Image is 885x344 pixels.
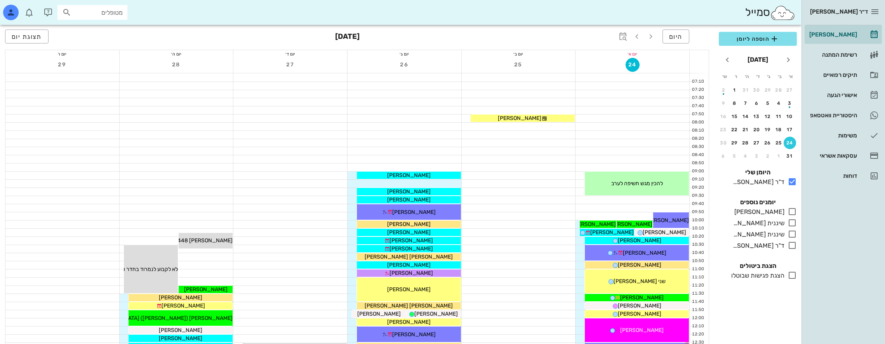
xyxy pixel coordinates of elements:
span: [PERSON_NAME] [184,286,228,293]
button: 29 [762,84,774,96]
div: 28 [739,140,752,146]
div: 20 [751,127,763,132]
span: לא לקבוע לנמרוד בחדר טיפולים [109,266,178,273]
span: 27 [283,61,297,68]
a: משימות [805,126,882,145]
div: 08:20 [690,136,706,142]
span: הוספה ליומן [725,34,791,43]
div: 19 [762,127,774,132]
span: 28 [169,61,183,68]
div: 14 [739,114,752,119]
span: תג [23,6,28,11]
button: 18 [773,123,785,136]
div: 25 [773,140,785,146]
div: 17 [784,127,796,132]
div: יום ד׳ [233,50,347,58]
button: 30 [717,137,730,149]
button: 24 [626,58,640,72]
button: 8 [729,97,741,109]
button: 6 [751,97,763,109]
span: ד״ר [PERSON_NAME] [810,8,868,15]
div: יום ו׳ [5,50,119,58]
button: 12 [762,110,774,123]
div: 28 [773,87,785,93]
div: דוחות [808,173,857,179]
h4: יומנים נוספים [719,198,797,207]
button: 16 [717,110,730,123]
div: 27 [751,140,763,146]
span: [PERSON_NAME] [387,221,431,228]
div: 11 [773,114,785,119]
span: [PERSON_NAME] ([PERSON_NAME]) [GEOGRAPHIC_DATA] [85,315,233,321]
img: SmileCloud logo [770,5,795,21]
div: 09:10 [690,176,706,183]
span: 25 [511,61,525,68]
div: שיננית [PERSON_NAME] [730,219,784,228]
button: 22 [729,123,741,136]
div: 2 [717,87,730,93]
div: 09:40 [690,201,706,207]
div: 1 [729,87,741,93]
div: 09:50 [690,209,706,215]
button: 5 [729,150,741,162]
div: 27 [784,87,796,93]
div: 12:10 [690,323,706,330]
h4: היומן שלי [719,168,797,177]
button: 3 [751,150,763,162]
div: 10:20 [690,233,706,240]
div: 6 [751,101,763,106]
button: היום [662,30,689,43]
button: 4 [739,150,752,162]
button: 24 [784,137,796,149]
span: [PERSON_NAME] [159,327,202,334]
a: [PERSON_NAME] [805,25,882,44]
div: 08:00 [690,119,706,126]
div: 18 [773,127,785,132]
div: יום ב׳ [462,50,576,58]
div: 9 [717,101,730,106]
th: ג׳ [764,70,774,83]
div: 11:00 [690,266,706,273]
button: חודש שעבר [781,53,795,67]
div: [PERSON_NAME] [808,31,857,38]
span: [PERSON_NAME] [387,188,431,195]
span: 24 [626,61,639,68]
div: יום ה׳ [120,50,233,58]
button: 25 [511,58,525,72]
button: 4 [773,97,785,109]
button: 26 [762,137,774,149]
span: [PERSON_NAME] [572,221,616,228]
div: [PERSON_NAME] [731,207,784,217]
button: 2 [762,150,774,162]
div: 10:10 [690,225,706,232]
span: [PERSON_NAME] [392,209,436,215]
div: אישורי הגעה [808,92,857,98]
div: 12:20 [690,331,706,338]
button: 27 [784,84,796,96]
a: תיקים רפואיים [805,66,882,84]
div: 13 [751,114,763,119]
button: 6 [717,150,730,162]
button: 26 [397,58,411,72]
div: משימות [808,132,857,139]
div: 29 [729,140,741,146]
span: [PERSON_NAME] [389,270,433,276]
div: 4 [739,153,752,159]
div: רשימת המתנה [808,52,857,58]
button: 29 [729,137,741,149]
div: 3 [784,101,796,106]
div: 10:30 [690,241,706,248]
span: [PERSON_NAME] [414,311,458,317]
div: 07:50 [690,111,706,118]
span: [PERSON_NAME] [645,217,689,224]
button: 19 [762,123,774,136]
span: [PERSON_NAME] [609,221,652,228]
div: 16 [717,114,730,119]
div: 31 [739,87,752,93]
div: 3 [751,153,763,159]
div: 6 [717,153,730,159]
div: 07:40 [690,103,706,109]
div: 08:50 [690,160,706,167]
span: היום [669,33,683,40]
button: 28 [773,84,785,96]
